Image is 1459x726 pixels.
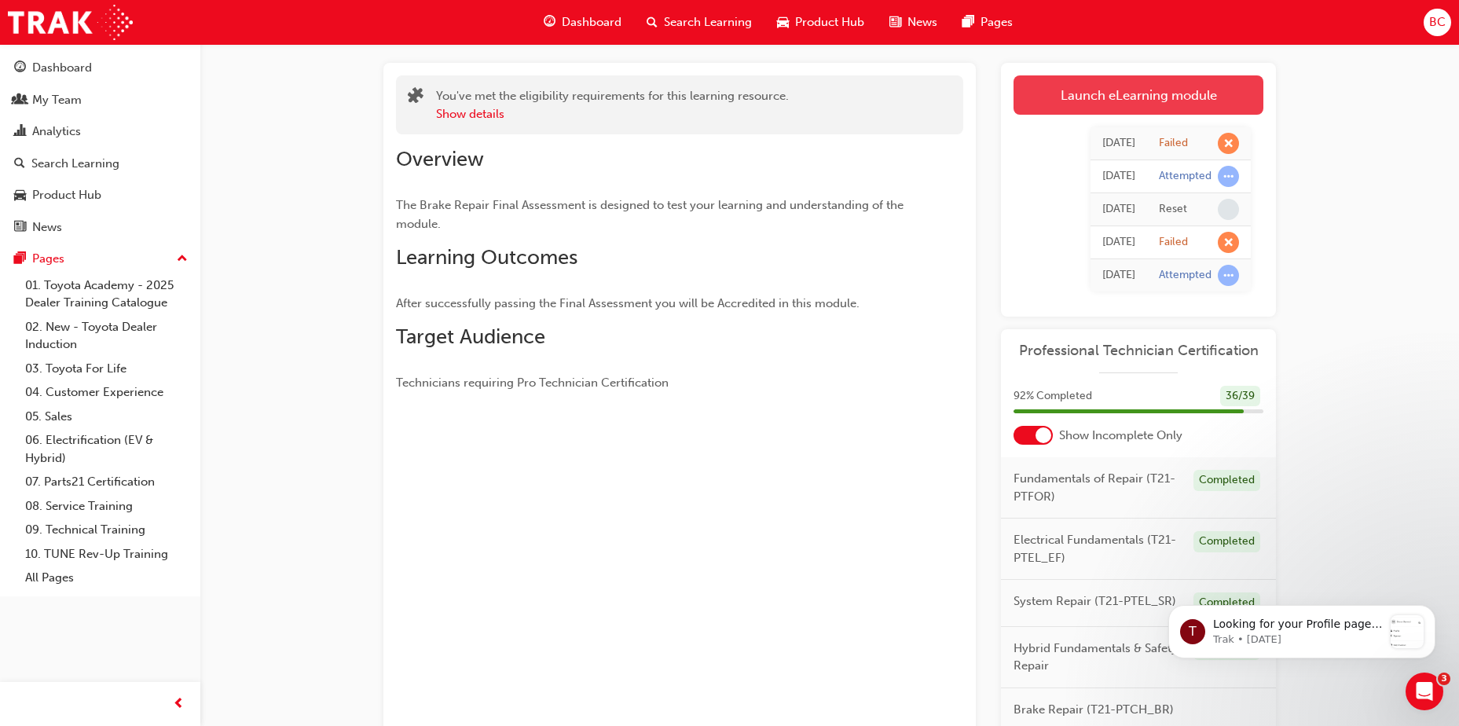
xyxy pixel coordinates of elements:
[32,186,101,204] div: Product Hub
[19,380,194,405] a: 04. Customer Experience
[1014,640,1181,675] span: Hybrid Fundamentals & Safety Repair
[32,250,64,268] div: Pages
[962,13,974,32] span: pages-icon
[1014,387,1092,405] span: 92 % Completed
[173,695,185,714] span: prev-icon
[544,13,555,32] span: guage-icon
[270,25,299,53] div: Close
[31,112,283,165] p: Hi [PERSON_NAME] 👋
[1193,531,1260,552] div: Completed
[6,149,194,178] a: Search Learning
[664,13,752,31] span: Search Learning
[981,13,1013,31] span: Pages
[6,244,194,273] button: Pages
[6,53,194,82] a: Dashboard
[19,315,194,357] a: 02. New - Toyota Dealer Induction
[16,211,299,271] div: Send us a messageWe typically reply in a few hours
[396,376,669,390] span: Technicians requiring Pro Technician Certification
[32,91,82,109] div: My Team
[1159,268,1212,283] div: Attempted
[19,405,194,429] a: 05. Sales
[1102,134,1135,152] div: Wed Aug 27 2025 15:37:05 GMT+1000 (Australian Eastern Standard Time)
[14,61,26,75] span: guage-icon
[1218,265,1239,286] span: learningRecordVerb_ATTEMPT-icon
[396,245,577,269] span: Learning Outcomes
[1406,673,1443,710] iframe: Intercom live chat
[14,93,26,108] span: people-icon
[19,357,194,381] a: 03. Toyota For Life
[14,252,26,266] span: pages-icon
[1218,166,1239,187] span: learningRecordVerb_ATTEMPT-icon
[1014,592,1176,610] span: System Repair (T21-PTEL_SR)
[177,249,188,269] span: up-icon
[1014,470,1181,505] span: Fundamentals of Repair (T21-PTFOR)
[1102,200,1135,218] div: Wed Aug 27 2025 15:34:37 GMT+1000 (Australian Eastern Standard Time)
[32,59,92,77] div: Dashboard
[1145,574,1459,684] iframe: Intercom notifications message
[1159,202,1187,217] div: Reset
[562,13,621,31] span: Dashboard
[19,518,194,542] a: 09. Technical Training
[14,125,26,139] span: chart-icon
[31,165,283,192] p: How can we help?
[60,530,96,541] span: Home
[214,25,245,57] div: Profile image for Trak
[19,566,194,590] a: All Pages
[1014,531,1181,566] span: Electrical Fundamentals (T21-PTEL_EF)
[777,13,789,32] span: car-icon
[1102,266,1135,284] div: Wed Aug 27 2025 13:49:34 GMT+1000 (Australian Eastern Standard Time)
[889,13,901,32] span: news-icon
[31,155,119,173] div: Search Learning
[1102,167,1135,185] div: Wed Aug 27 2025 15:34:38 GMT+1000 (Australian Eastern Standard Time)
[19,428,194,470] a: 06. Electrification (EV & Hybrid)
[436,105,504,123] button: Show details
[209,530,263,541] span: Messages
[1014,75,1263,115] a: Launch eLearning module
[1159,136,1188,151] div: Failed
[8,5,133,40] a: Trak
[31,30,110,55] img: logo
[1438,673,1450,685] span: 3
[14,221,26,235] span: news-icon
[1159,235,1188,250] div: Failed
[6,86,194,115] a: My Team
[6,117,194,146] a: Analytics
[6,181,194,210] a: Product Hub
[14,157,25,171] span: search-icon
[396,324,545,349] span: Target Audience
[14,189,26,203] span: car-icon
[1014,342,1263,360] a: Professional Technician Certification
[1059,427,1182,445] span: Show Incomplete Only
[531,6,634,38] a: guage-iconDashboard
[1429,13,1446,31] span: BC
[1014,701,1174,719] span: Brake Repair (T21-PTCH_BR)
[1218,232,1239,253] span: learningRecordVerb_FAIL-icon
[795,13,864,31] span: Product Hub
[647,13,658,32] span: search-icon
[32,241,262,258] div: We typically reply in a few hours
[1159,169,1212,184] div: Attempted
[19,542,194,566] a: 10. TUNE Rev-Up Training
[1102,233,1135,251] div: Wed Aug 27 2025 14:00:48 GMT+1000 (Australian Eastern Standard Time)
[950,6,1025,38] a: pages-iconPages
[6,50,194,244] button: DashboardMy TeamAnalyticsSearch LearningProduct HubNews
[1193,470,1260,491] div: Completed
[32,225,262,241] div: Send us a message
[877,6,950,38] a: news-iconNews
[19,494,194,519] a: 08. Service Training
[19,273,194,315] a: 01. Toyota Academy - 2025 Dealer Training Catalogue
[32,218,62,236] div: News
[6,213,194,242] a: News
[396,147,484,171] span: Overview
[396,296,860,310] span: After successfully passing the Final Assessment you will be Accredited in this module.
[634,6,764,38] a: search-iconSearch Learning
[436,87,789,123] div: You've met the eligibility requirements for this learning resource.
[1220,386,1260,407] div: 36 / 39
[396,198,907,231] span: The Brake Repair Final Assessment is designed to test your learning and understanding of the module.
[408,89,423,107] span: puzzle-icon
